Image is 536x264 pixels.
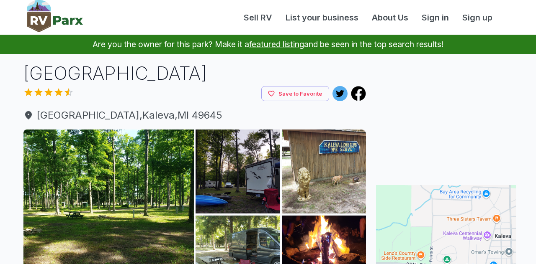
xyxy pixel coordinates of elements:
[376,61,516,165] iframe: Advertisement
[282,129,366,213] img: AAcXr8oVLeIC5PAn95-emmzItf3jM2fglGPT5V3CdC-pi-uXqzp9TlB5jBnV_EaQNUKUAMgIiGvM0QRBQMVd_Z2TjAQm-DdNR...
[365,11,415,24] a: About Us
[23,108,366,123] span: [GEOGRAPHIC_DATA] , Kaleva , MI 49645
[10,35,526,54] p: Are you the owner for this park? Make it a and be seen in the top search results!
[415,11,456,24] a: Sign in
[23,108,366,123] a: [GEOGRAPHIC_DATA],Kaleva,MI 49645
[196,129,280,213] img: AAcXr8oXgoaOsEblRxnNsoU8X1Cac_C7jx_4phLKVUaCH8P2hK5nAXzvgNewaJ62hiZoAocy2PTzW7YRTzRvxxAWX1HFZkIo3...
[456,11,499,24] a: Sign up
[237,11,279,24] a: Sell RV
[23,61,366,86] h1: [GEOGRAPHIC_DATA]
[261,86,329,102] button: Save to Favorite
[279,11,365,24] a: List your business
[249,39,304,49] a: featured listing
